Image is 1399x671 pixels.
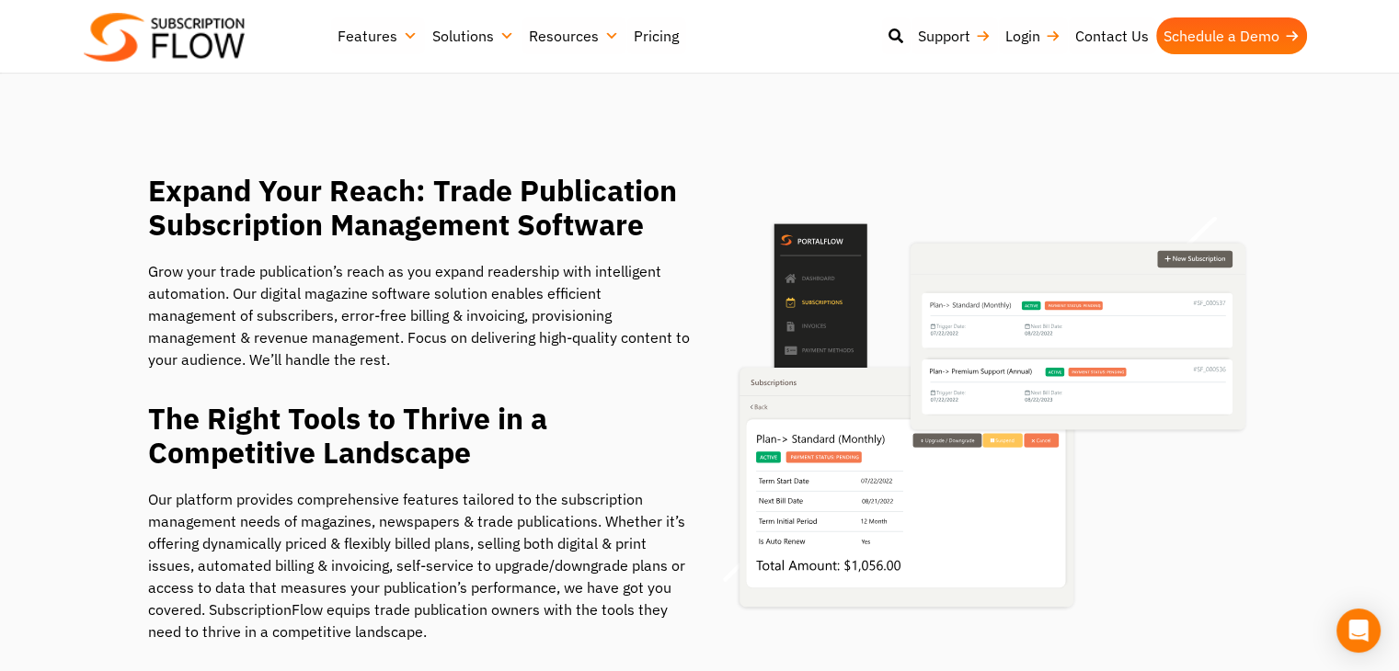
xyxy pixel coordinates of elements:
a: Solutions [425,17,522,54]
div: Open Intercom Messenger [1336,608,1381,653]
h2: The Right Tools to Thrive in a Competitive Landscape [148,402,691,470]
p: Grow your trade publication’s reach as you expand readership with intelligent automation. Our dig... [148,260,691,370]
a: Schedule a Demo [1156,17,1307,54]
a: Pricing [626,17,686,54]
p: Our platform provides comprehensive features tailored to the subscription management needs of mag... [148,488,691,643]
a: Features [330,17,425,54]
a: Resources [522,17,626,54]
img: banner-images2 [723,217,1252,613]
a: Support [911,17,998,54]
a: Contact Us [1068,17,1156,54]
img: Subscriptionflow [84,13,245,62]
h2: Expand Your Reach: Trade Publication Subscription Management Software [148,174,691,242]
a: Login [998,17,1068,54]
